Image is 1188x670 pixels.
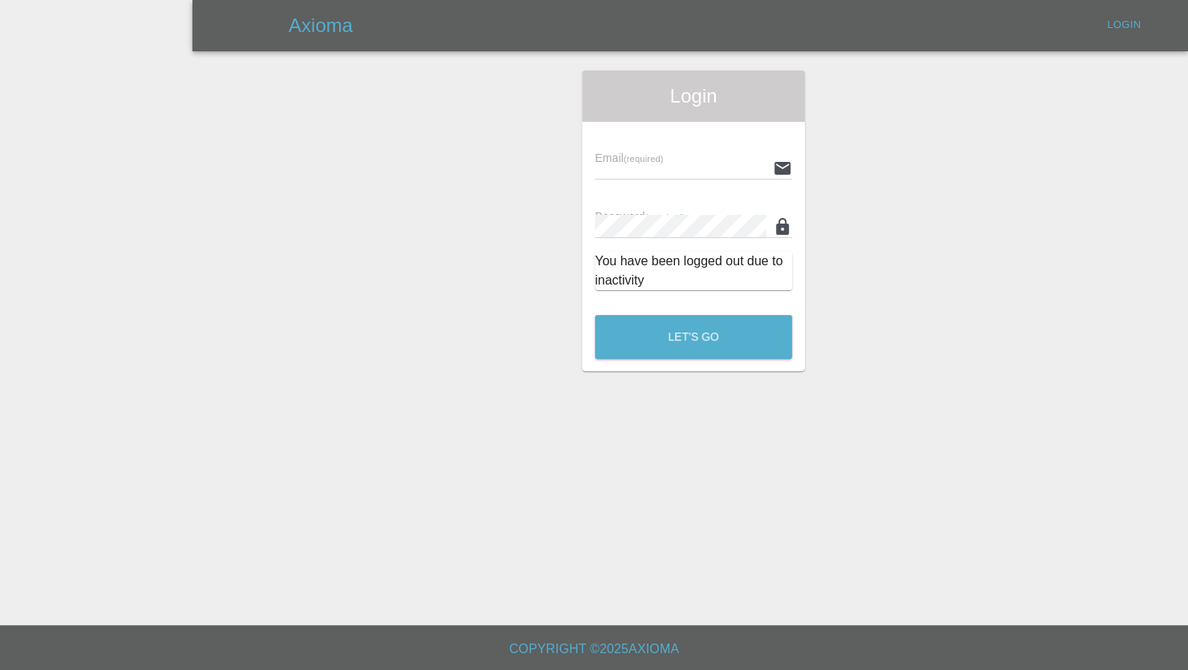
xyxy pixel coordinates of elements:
[645,212,685,222] small: (required)
[595,252,792,290] div: You have been logged out due to inactivity
[595,210,685,223] span: Password
[289,13,353,38] h5: Axioma
[1098,13,1150,38] a: Login
[624,154,664,163] small: (required)
[13,638,1175,660] h6: Copyright © 2025 Axioma
[595,151,663,164] span: Email
[595,83,792,109] span: Login
[595,315,792,359] button: Let's Go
